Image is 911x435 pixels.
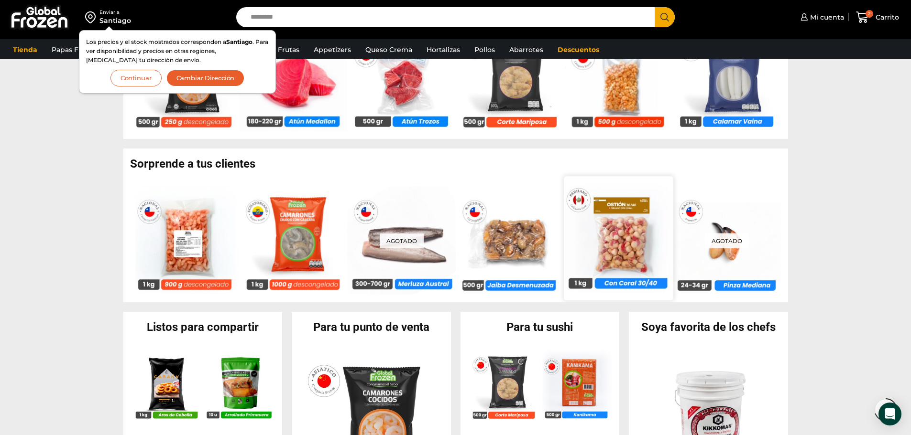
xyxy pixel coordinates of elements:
h2: Para tu punto de venta [292,321,451,333]
a: Tienda [8,41,42,59]
button: Continuar [110,70,162,86]
a: Descuentos [553,41,604,59]
p: Agotado [704,233,748,248]
h2: Para tu sushi [461,321,620,333]
p: Agotado [379,233,423,248]
h2: Soya favorita de los chefs [629,321,788,333]
a: 2 Carrito [854,6,901,29]
img: address-field-icon.svg [85,9,99,25]
strong: Santiago [226,38,252,45]
span: Mi cuenta [808,12,844,22]
a: Abarrotes [505,41,548,59]
div: Enviar a [99,9,131,16]
p: Los precios y el stock mostrados corresponden a . Para ver disponibilidad y precios en otras regi... [86,37,269,65]
span: 2 [866,10,873,18]
a: Pollos [470,41,500,59]
span: Carrito [873,12,899,22]
a: Appetizers [309,41,356,59]
a: Hortalizas [422,41,465,59]
h2: Sorprende a tus clientes [130,158,788,170]
button: Search button [655,7,675,27]
div: Open Intercom Messenger [878,403,901,425]
a: Papas Fritas [47,41,98,59]
div: Santiago [99,16,131,25]
button: Cambiar Dirección [166,70,245,86]
a: Mi cuenta [798,8,844,27]
h2: Listos para compartir [123,321,283,333]
a: Queso Crema [361,41,417,59]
